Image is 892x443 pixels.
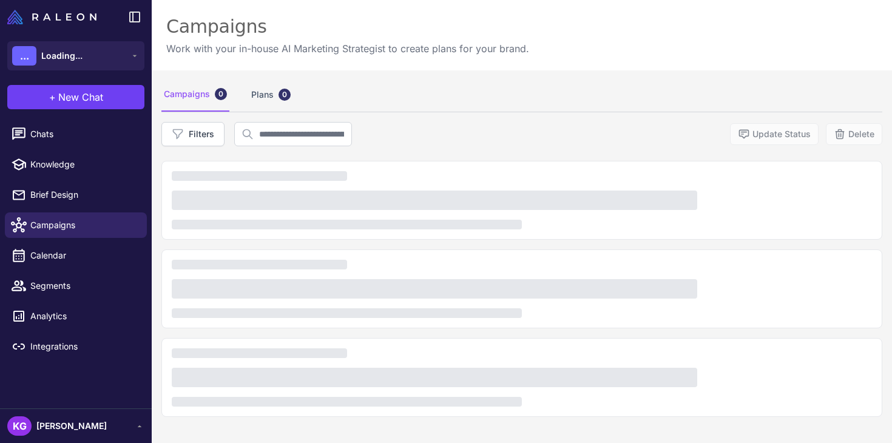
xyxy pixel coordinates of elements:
[7,416,32,436] div: KG
[12,46,36,66] div: ...
[279,89,291,101] div: 0
[7,10,96,24] img: Raleon Logo
[161,78,229,112] div: Campaigns
[5,243,147,268] a: Calendar
[58,90,103,104] span: New Chat
[30,279,137,293] span: Segments
[7,85,144,109] button: +New Chat
[7,10,101,24] a: Raleon Logo
[36,419,107,433] span: [PERSON_NAME]
[215,88,227,100] div: 0
[30,188,137,201] span: Brief Design
[7,41,144,70] button: ...Loading...
[49,90,56,104] span: +
[161,122,225,146] button: Filters
[30,340,137,353] span: Integrations
[30,249,137,262] span: Calendar
[41,49,83,63] span: Loading...
[5,212,147,238] a: Campaigns
[5,273,147,299] a: Segments
[5,152,147,177] a: Knowledge
[826,123,882,145] button: Delete
[30,218,137,232] span: Campaigns
[5,334,147,359] a: Integrations
[5,303,147,329] a: Analytics
[30,309,137,323] span: Analytics
[249,78,293,112] div: Plans
[5,182,147,208] a: Brief Design
[5,121,147,147] a: Chats
[166,41,529,56] p: Work with your in-house AI Marketing Strategist to create plans for your brand.
[30,158,137,171] span: Knowledge
[166,15,529,39] div: Campaigns
[30,127,137,141] span: Chats
[730,123,819,145] button: Update Status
